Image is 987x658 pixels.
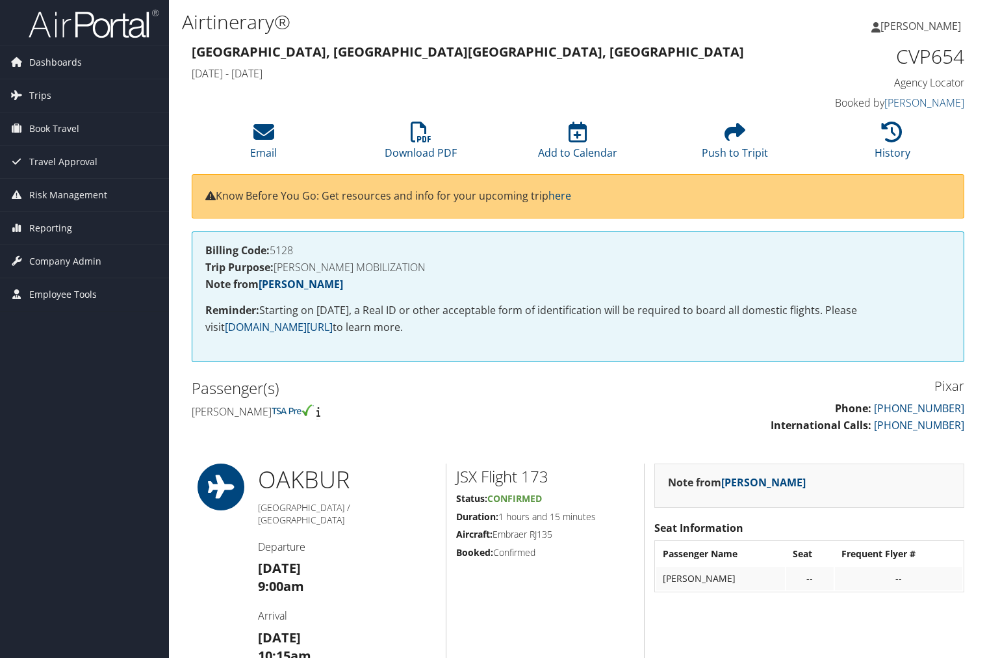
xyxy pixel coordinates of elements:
a: Push to Tripit [702,129,768,160]
strong: Note from [205,277,343,291]
a: [PERSON_NAME] [259,277,343,291]
a: History [875,129,910,160]
h2: Passenger(s) [192,377,569,399]
strong: 9:00am [258,577,304,595]
img: airportal-logo.png [29,8,159,39]
span: Travel Approval [29,146,97,178]
a: Email [250,129,277,160]
td: [PERSON_NAME] [656,567,785,590]
a: Add to Calendar [538,129,617,160]
h1: OAK BUR [258,464,437,496]
span: Dashboards [29,46,82,79]
strong: Duration: [456,510,498,523]
strong: Note from [668,475,806,490]
h1: Airtinerary® [182,8,710,36]
span: Trips [29,79,51,112]
strong: International Calls: [771,418,871,432]
p: Know Before You Go: Get resources and info for your upcoming trip [205,188,951,205]
strong: [DATE] [258,559,301,577]
h5: 1 hours and 15 minutes [456,510,634,523]
h4: [DATE] - [DATE] [192,66,766,81]
a: [DOMAIN_NAME][URL] [225,320,333,334]
span: Confirmed [487,492,542,505]
h2: JSX Flight 173 [456,466,634,488]
h5: Embraer RJ135 [456,528,634,541]
a: [PHONE_NUMBER] [874,418,964,432]
span: [PERSON_NAME] [880,19,961,33]
strong: [GEOGRAPHIC_DATA], [GEOGRAPHIC_DATA] [GEOGRAPHIC_DATA], [GEOGRAPHIC_DATA] [192,43,744,60]
h4: Booked by [786,96,964,110]
h4: Arrival [258,609,437,623]
strong: Seat Information [654,521,743,535]
h1: CVP654 [786,43,964,70]
strong: Status: [456,492,487,505]
h4: [PERSON_NAME] [192,404,569,419]
a: [PERSON_NAME] [884,96,964,110]
a: [PERSON_NAME] [871,7,974,46]
div: -- [841,573,956,585]
span: Company Admin [29,245,101,278]
th: Frequent Flyer # [835,542,962,566]
strong: Aircraft: [456,528,493,540]
strong: Reminder: [205,303,259,317]
a: [PHONE_NUMBER] [874,401,964,415]
p: Starting on [DATE], a Real ID or other acceptable form of identification will be required to boar... [205,302,951,336]
strong: Trip Purpose: [205,260,274,274]
strong: Billing Code: [205,243,270,257]
h5: [GEOGRAPHIC_DATA] / [GEOGRAPHIC_DATA] [258,501,437,527]
h5: Confirmed [456,546,634,559]
a: Download PDF [385,129,457,160]
h4: [PERSON_NAME] MOBILIZATION [205,262,951,272]
h3: Pixar [588,377,965,395]
strong: Booked: [456,546,493,559]
span: Book Travel [29,112,79,145]
h4: Agency Locator [786,75,964,90]
strong: [DATE] [258,629,301,646]
span: Reporting [29,212,72,244]
span: Employee Tools [29,278,97,311]
th: Passenger Name [656,542,785,566]
h4: Departure [258,540,437,554]
strong: Phone: [835,401,871,415]
th: Seat [786,542,834,566]
a: here [548,189,571,203]
h4: 5128 [205,245,951,256]
a: [PERSON_NAME] [721,475,806,490]
span: Risk Management [29,179,107,211]
img: tsa-precheck.png [272,404,314,416]
div: -- [793,573,827,585]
